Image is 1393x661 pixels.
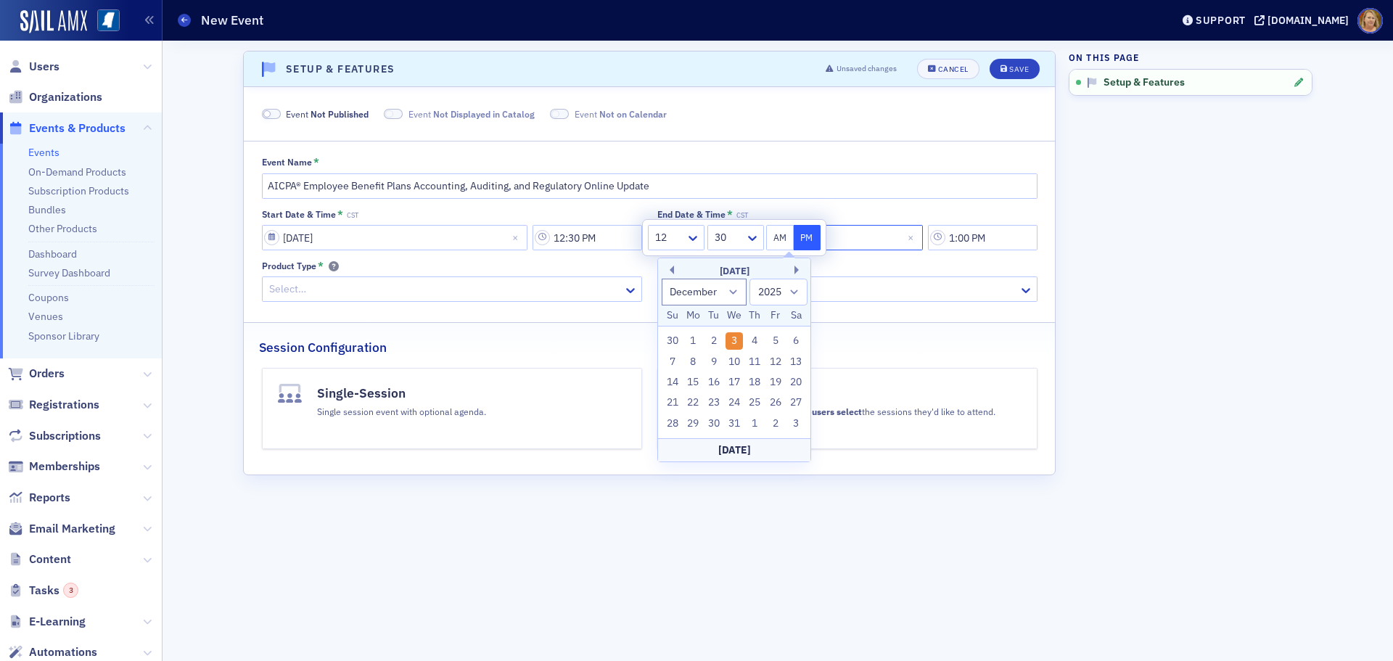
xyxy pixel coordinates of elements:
[29,490,70,506] span: Reports
[766,225,794,250] button: AM
[705,415,723,432] div: Choose Tuesday, December 30th, 2025
[28,291,69,304] a: Coupons
[28,310,63,323] a: Venues
[533,225,642,250] input: 00:00 AM
[1069,51,1312,64] h4: On this page
[787,415,805,432] div: Choose Saturday, January 3rd, 2026
[433,108,535,120] span: Not Displayed in Catalog
[29,120,126,136] span: Events & Products
[726,394,743,411] div: Choose Wednesday, December 24th, 2025
[29,428,101,444] span: Subscriptions
[28,266,110,279] a: Survey Dashboard
[317,403,486,419] div: Single session event with optional agenda.
[726,415,743,432] div: Choose Wednesday, December 31st, 2025
[787,332,805,350] div: Choose Saturday, December 6th, 2025
[747,353,764,371] div: Choose Thursday, December 11th, 2025
[903,225,923,250] button: Close
[747,394,764,411] div: Choose Thursday, December 25th, 2025
[767,415,784,432] div: Choose Friday, January 2nd, 2026
[28,203,66,216] a: Bundles
[727,209,733,219] abbr: This field is required
[705,353,723,371] div: Choose Tuesday, December 9th, 2025
[726,374,743,391] div: Choose Wednesday, December 17th, 2025
[8,59,59,75] a: Users
[20,10,87,33] img: SailAMX
[29,521,115,537] span: Email Marketing
[1104,76,1185,89] span: Setup & Features
[347,211,358,220] span: CST
[201,12,263,29] h1: New Event
[705,384,995,403] h4: Multi-Session
[812,406,862,417] b: users select
[313,157,319,167] abbr: This field is required
[726,332,743,350] div: Choose Wednesday, December 3rd, 2025
[787,353,805,371] div: Choose Saturday, December 13th, 2025
[662,331,807,434] div: month 2025-12
[508,225,527,250] button: Close
[8,521,115,537] a: Email Marketing
[787,394,805,411] div: Choose Saturday, December 27th, 2025
[8,120,126,136] a: Events & Products
[726,353,743,371] div: Choose Wednesday, December 10th, 2025
[1196,14,1246,27] div: Support
[318,260,324,271] abbr: This field is required
[29,89,102,105] span: Organizations
[262,209,336,220] div: Start Date & Time
[1009,65,1029,73] div: Save
[794,225,821,250] button: PM
[747,307,764,324] div: Th
[599,108,667,120] span: Not on Calendar
[8,397,99,413] a: Registrations
[747,415,764,432] div: Choose Thursday, January 1st, 2026
[29,366,65,382] span: Orders
[29,397,99,413] span: Registrations
[684,332,702,350] div: Choose Monday, December 1st, 2025
[97,9,120,32] img: SailAMX
[658,264,810,279] div: [DATE]
[684,394,702,411] div: Choose Monday, December 22nd, 2025
[408,107,535,120] span: Event
[664,332,681,350] div: Choose Sunday, November 30th, 2025
[657,368,1037,449] button: Multi-SessionMulti-Session event whereusers selectthe sessions they'd like to attend.
[684,307,702,324] div: Mo
[262,368,642,449] button: Single-SessionSingle session event with optional agenda.
[705,307,723,324] div: Tu
[747,374,764,391] div: Choose Thursday, December 18th, 2025
[658,438,810,461] div: [DATE]
[1267,14,1349,27] div: [DOMAIN_NAME]
[664,307,681,324] div: Su
[337,209,343,219] abbr: This field is required
[705,374,723,391] div: Choose Tuesday, December 16th, 2025
[794,266,803,274] button: Next Month
[29,644,97,660] span: Automations
[286,62,395,77] h4: Setup & Features
[928,225,1037,250] input: 00:00 AM
[8,89,102,105] a: Organizations
[664,394,681,411] div: Choose Sunday, December 21st, 2025
[8,551,71,567] a: Content
[767,353,784,371] div: Choose Friday, December 12th, 2025
[705,394,723,411] div: Choose Tuesday, December 23rd, 2025
[29,459,100,475] span: Memberships
[664,374,681,391] div: Choose Sunday, December 14th, 2025
[1357,8,1383,33] span: Profile
[384,109,403,120] span: Not Displayed in Catalog
[8,583,78,599] a: Tasks3
[262,225,527,250] input: MM/DD/YYYY
[550,109,569,120] span: Not on Calendar
[747,332,764,350] div: Choose Thursday, December 4th, 2025
[575,107,667,120] span: Event
[311,108,369,120] span: Not Published
[684,353,702,371] div: Choose Monday, December 8th, 2025
[28,329,99,342] a: Sponsor Library
[317,384,486,403] h4: Single-Session
[28,146,59,159] a: Events
[8,644,97,660] a: Automations
[705,405,995,418] p: Multi-Session event where the sessions they'd like to attend.
[837,63,897,75] span: Unsaved changes
[87,9,120,34] a: View Homepage
[28,165,126,178] a: On-Demand Products
[736,211,748,220] span: CST
[767,332,784,350] div: Choose Friday, December 5th, 2025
